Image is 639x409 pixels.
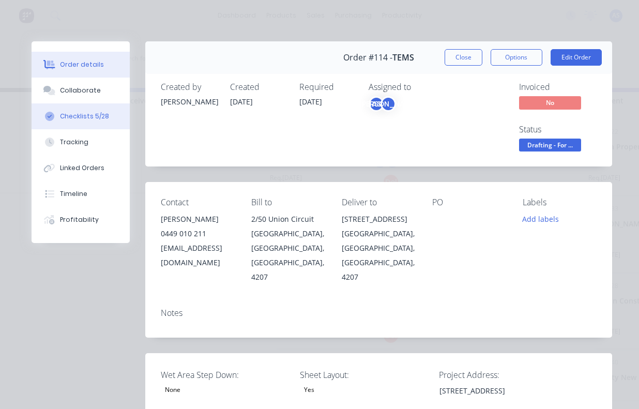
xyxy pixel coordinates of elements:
div: [STREET_ADDRESS] [431,383,560,398]
div: Timeline [60,189,87,199]
button: Profitability [32,207,130,233]
span: Order #114 - [343,53,392,63]
div: [PERSON_NAME]0449 010 211[EMAIL_ADDRESS][DOMAIN_NAME] [161,212,235,270]
div: Checklists 5/28 [60,112,109,121]
div: [PERSON_NAME] [161,212,235,226]
button: Drafting - For ... [519,139,581,154]
div: Invoiced [519,82,597,92]
label: Project Address: [439,369,568,381]
div: Created [230,82,287,92]
div: [PERSON_NAME] [161,96,218,107]
span: Drafting - For ... [519,139,581,152]
div: Bill to [251,198,325,207]
button: Tracking [32,129,130,155]
div: Deliver to [342,198,416,207]
label: Wet Area Step Down: [161,369,290,381]
div: [STREET_ADDRESS][GEOGRAPHIC_DATA], [GEOGRAPHIC_DATA], [GEOGRAPHIC_DATA], 4207 [342,212,416,284]
div: PO [432,198,506,207]
span: [DATE] [230,97,253,107]
div: Collaborate [60,86,101,95]
div: Status [519,125,597,134]
button: Close [445,49,482,66]
div: Profitability [60,215,99,224]
div: Notes [161,308,597,318]
div: Order details [60,60,104,69]
div: None [161,383,185,397]
span: No [519,96,581,109]
div: [PERSON_NAME] [381,96,396,112]
button: Edit Order [551,49,602,66]
button: Timeline [32,181,130,207]
span: [DATE] [299,97,322,107]
button: Collaborate [32,78,130,103]
div: AS [369,96,384,112]
div: 2/50 Union Circuit [251,212,325,226]
button: AS[PERSON_NAME] [369,96,396,112]
button: Checklists 5/28 [32,103,130,129]
div: [STREET_ADDRESS] [342,212,416,226]
button: Order details [32,52,130,78]
div: Labels [523,198,597,207]
div: Yes [300,383,318,397]
div: [GEOGRAPHIC_DATA], [GEOGRAPHIC_DATA], [GEOGRAPHIC_DATA], 4207 [251,226,325,284]
div: Assigned to [369,82,472,92]
div: Contact [161,198,235,207]
div: 0449 010 211 [161,226,235,241]
button: Linked Orders [32,155,130,181]
span: TEMS [392,53,414,63]
label: Sheet Layout: [300,369,429,381]
div: [EMAIL_ADDRESS][DOMAIN_NAME] [161,241,235,270]
div: Tracking [60,138,88,147]
div: [GEOGRAPHIC_DATA], [GEOGRAPHIC_DATA], [GEOGRAPHIC_DATA], 4207 [342,226,416,284]
div: Created by [161,82,218,92]
div: 2/50 Union Circuit[GEOGRAPHIC_DATA], [GEOGRAPHIC_DATA], [GEOGRAPHIC_DATA], 4207 [251,212,325,284]
div: Linked Orders [60,163,104,173]
button: Options [491,49,542,66]
button: Add labels [516,212,564,226]
div: Required [299,82,356,92]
